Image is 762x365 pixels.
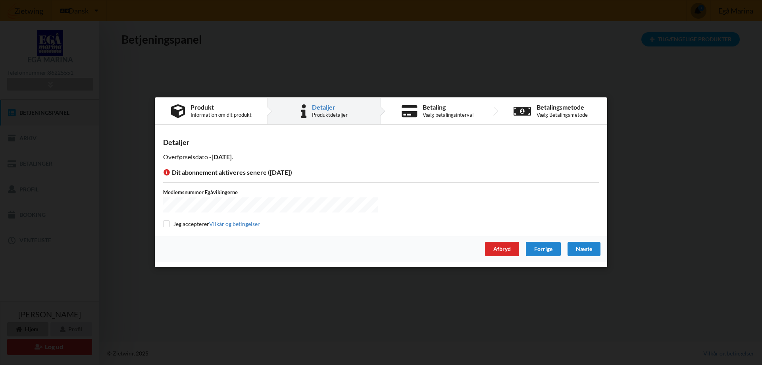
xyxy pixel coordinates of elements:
b: [DATE] [212,153,232,160]
span: Dit abonnement aktiveres senere ([DATE]) [163,168,292,176]
label: Jeg accepterer [163,220,260,227]
label: Medlemsnummer Egåvikingerne [163,189,378,196]
div: Afbryd [485,242,519,257]
div: Betaling [423,104,473,110]
div: Forrige [526,242,561,257]
div: Information om dit produkt [190,112,252,118]
div: Næste [568,242,600,257]
div: Produkt [190,104,252,110]
div: Vælg Betalingsmetode [537,112,588,118]
div: Detaljer [312,104,348,110]
div: Vælg betalingsinterval [423,112,473,118]
div: Produktdetaljer [312,112,348,118]
div: Betalingsmetode [537,104,588,110]
a: Vilkår og betingelser [209,220,260,227]
p: Overførselsdato - . [163,153,599,162]
div: Detaljer [163,138,599,147]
